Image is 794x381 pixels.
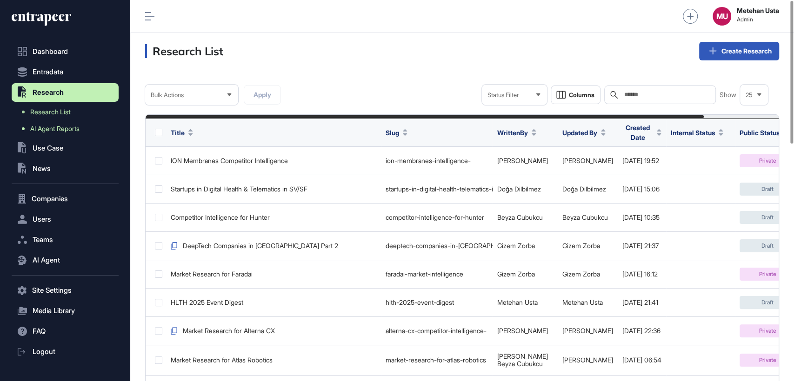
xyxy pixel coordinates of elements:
a: Logout [12,342,119,361]
button: AI Agent [12,251,119,269]
button: MU [713,7,731,26]
div: [DATE] 21:41 [622,299,661,306]
a: Research List [16,104,119,120]
button: Created Date [622,123,661,142]
a: [PERSON_NAME] [497,157,548,164]
div: Market Research for Atlas Robotics [171,356,376,364]
button: Use Case [12,139,119,158]
button: Companies [12,190,119,208]
span: Logout [33,348,55,355]
span: Dashboard [33,48,68,55]
span: Show [720,91,736,99]
div: startups-in-digital-health-telematics-in-svsf [386,185,488,193]
span: Use Case [33,145,63,152]
a: Metehan Usta [497,298,538,306]
div: Competitor Intelligence for Hunter [171,214,376,221]
span: Status Filter [487,92,519,99]
span: Site Settings [32,287,72,294]
a: [PERSON_NAME] [562,327,613,335]
button: Columns [551,85,601,104]
div: [DATE] 06:54 [622,356,661,364]
div: hlth-2025-event-digest [386,299,488,306]
span: Research [33,89,64,96]
div: [DATE] 21:37 [622,242,661,250]
span: Title [171,128,185,138]
a: Beyza Cubukcu [562,213,608,221]
div: [DATE] 10:35 [622,214,661,221]
div: ion-membranes-intelligence- [386,157,488,164]
span: Admin [737,16,779,23]
span: Users [33,216,51,223]
div: [DATE] 19:52 [622,157,661,164]
span: FAQ [33,328,46,335]
a: Create Research [699,42,779,60]
span: Research List [30,108,71,116]
div: Market Research for Alterna CX [171,327,376,335]
button: Media Library [12,302,119,320]
div: [DATE] 16:12 [622,270,661,278]
button: Users [12,210,119,229]
span: 25 [746,92,753,99]
button: Internal Status [671,128,723,138]
button: WrittenBy [497,128,536,138]
span: News [33,165,51,172]
span: Columns [569,92,594,99]
a: AI Agent Reports [16,120,119,137]
button: News [12,159,119,178]
div: deeptech-companies-in-[GEOGRAPHIC_DATA]-part-2 [386,242,488,250]
span: Companies [32,195,68,203]
a: Gizem Zorba [497,242,535,250]
button: Research [12,83,119,102]
span: Entradata [33,68,63,76]
a: Metehan Usta [562,298,603,306]
span: Media Library [33,307,75,315]
button: FAQ [12,322,119,341]
button: Site Settings [12,281,119,300]
div: HLTH 2025 Event Digest [171,299,376,306]
a: Gizem Zorba [497,270,535,278]
div: Startups in Digital Health & Telematics in SV/SF [171,185,376,193]
div: faradai-market-intelligence [386,270,488,278]
button: Slug [386,128,407,138]
a: Dashboard [12,42,119,61]
a: [PERSON_NAME] [562,356,613,364]
div: competitor-intelligence-for-hunter [386,214,488,221]
a: [PERSON_NAME] [497,327,548,335]
a: [PERSON_NAME] [562,157,613,164]
a: [PERSON_NAME] [497,352,548,360]
div: alterna-cx-competitor-intelligence- [386,327,488,335]
span: AI Agent [33,256,60,264]
button: Teams [12,230,119,249]
button: Title [171,128,193,138]
span: WrittenBy [497,128,528,138]
a: Gizem Zorba [562,270,600,278]
a: Doğa Dilbilmez [497,185,541,193]
a: Doğa Dilbilmez [562,185,606,193]
a: Beyza Cubukcu [497,213,543,221]
span: AI Agent Reports [30,125,80,132]
div: market-research-for-atlas-robotics [386,356,488,364]
span: Internal Status [671,128,715,138]
button: Entradata [12,63,119,81]
button: Public Status [740,128,788,138]
div: ION Membranes Competitor Intelligence [171,157,376,164]
strong: Metehan Usta [737,7,779,14]
span: Bulk Actions [151,92,184,99]
div: [DATE] 15:06 [622,185,661,193]
a: Gizem Zorba [562,242,600,250]
button: Updated By [562,128,606,138]
h3: Research List [145,44,223,58]
span: Updated By [562,128,597,138]
a: Beyza Cubukcu [497,360,543,368]
div: DeepTech Companies in [GEOGRAPHIC_DATA] Part 2 [171,242,376,250]
span: Teams [33,236,53,243]
div: Market Research for Faradai [171,270,376,278]
span: Slug [386,128,399,138]
span: Created Date [622,123,653,142]
span: Public Status [740,128,780,138]
div: [DATE] 22:36 [622,327,661,335]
